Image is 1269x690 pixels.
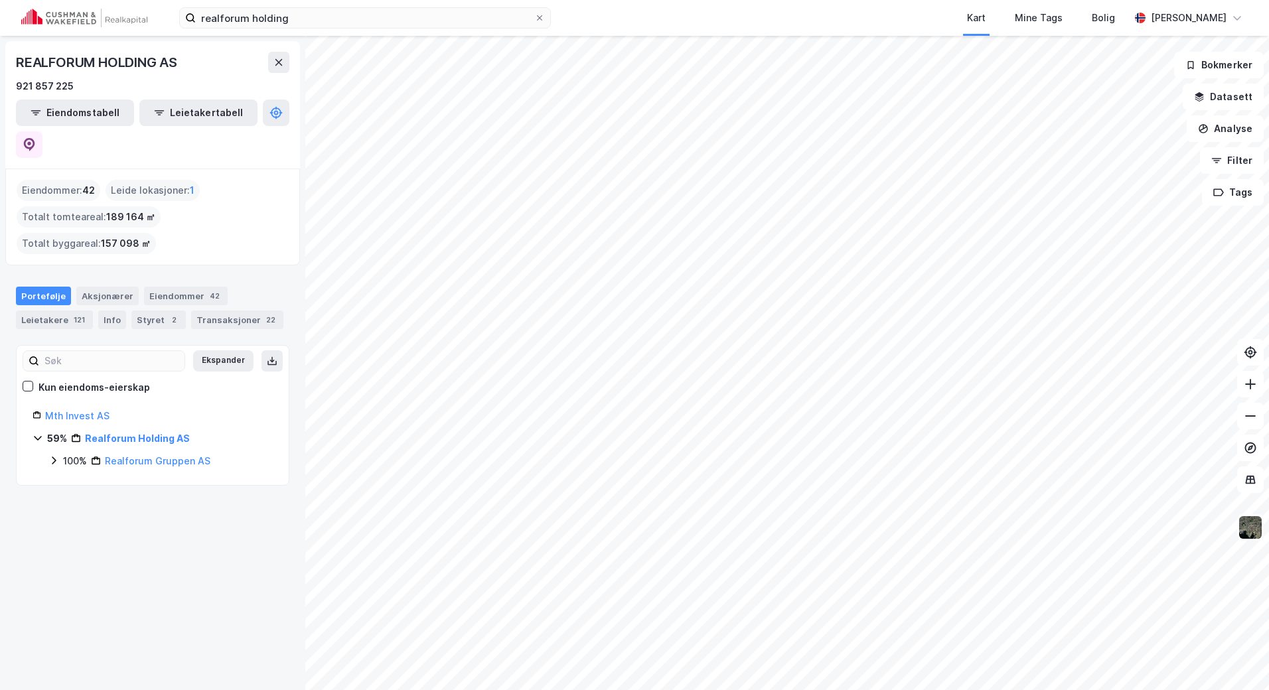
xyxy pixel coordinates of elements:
button: Bokmerker [1174,52,1264,78]
div: 59% [47,431,67,447]
button: Eiendomstabell [16,100,134,126]
a: Mth Invest AS [45,410,110,421]
a: Realforum Gruppen AS [105,455,210,466]
a: Realforum Holding AS [85,433,190,444]
button: Tags [1202,179,1264,206]
button: Leietakertabell [139,100,258,126]
div: REALFORUM HOLDING AS [16,52,180,73]
div: 42 [207,289,222,303]
span: 1 [190,182,194,198]
div: Eiendommer [144,287,228,305]
div: Totalt tomteareal : [17,206,161,228]
div: Eiendommer : [17,180,100,201]
div: Mine Tags [1015,10,1063,26]
div: Kart [967,10,986,26]
button: Ekspander [193,350,254,372]
img: cushman-wakefield-realkapital-logo.202ea83816669bd177139c58696a8fa1.svg [21,9,147,27]
div: 921 857 225 [16,78,74,94]
div: Bolig [1092,10,1115,26]
span: 157 098 ㎡ [101,236,151,251]
div: Styret [131,310,186,329]
div: 100% [63,453,87,469]
span: 189 164 ㎡ [106,209,155,225]
div: Totalt byggareal : [17,233,156,254]
div: Leide lokasjoner : [106,180,200,201]
div: Info [98,310,126,329]
input: Søk [39,351,185,371]
div: Aksjonærer [76,287,139,305]
div: 121 [71,313,88,326]
span: 42 [82,182,95,198]
div: Kun eiendoms-eierskap [38,379,150,395]
div: 22 [263,313,278,326]
iframe: Chat Widget [1203,626,1269,690]
input: Søk på adresse, matrikkel, gårdeiere, leietakere eller personer [196,8,534,28]
img: 9k= [1238,515,1263,540]
button: Analyse [1187,115,1264,142]
div: [PERSON_NAME] [1151,10,1227,26]
button: Filter [1200,147,1264,174]
div: Portefølje [16,287,71,305]
div: 2 [167,313,181,326]
div: Leietakere [16,310,93,329]
button: Datasett [1183,84,1264,110]
div: Kontrollprogram for chat [1203,626,1269,690]
div: Transaksjoner [191,310,283,329]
